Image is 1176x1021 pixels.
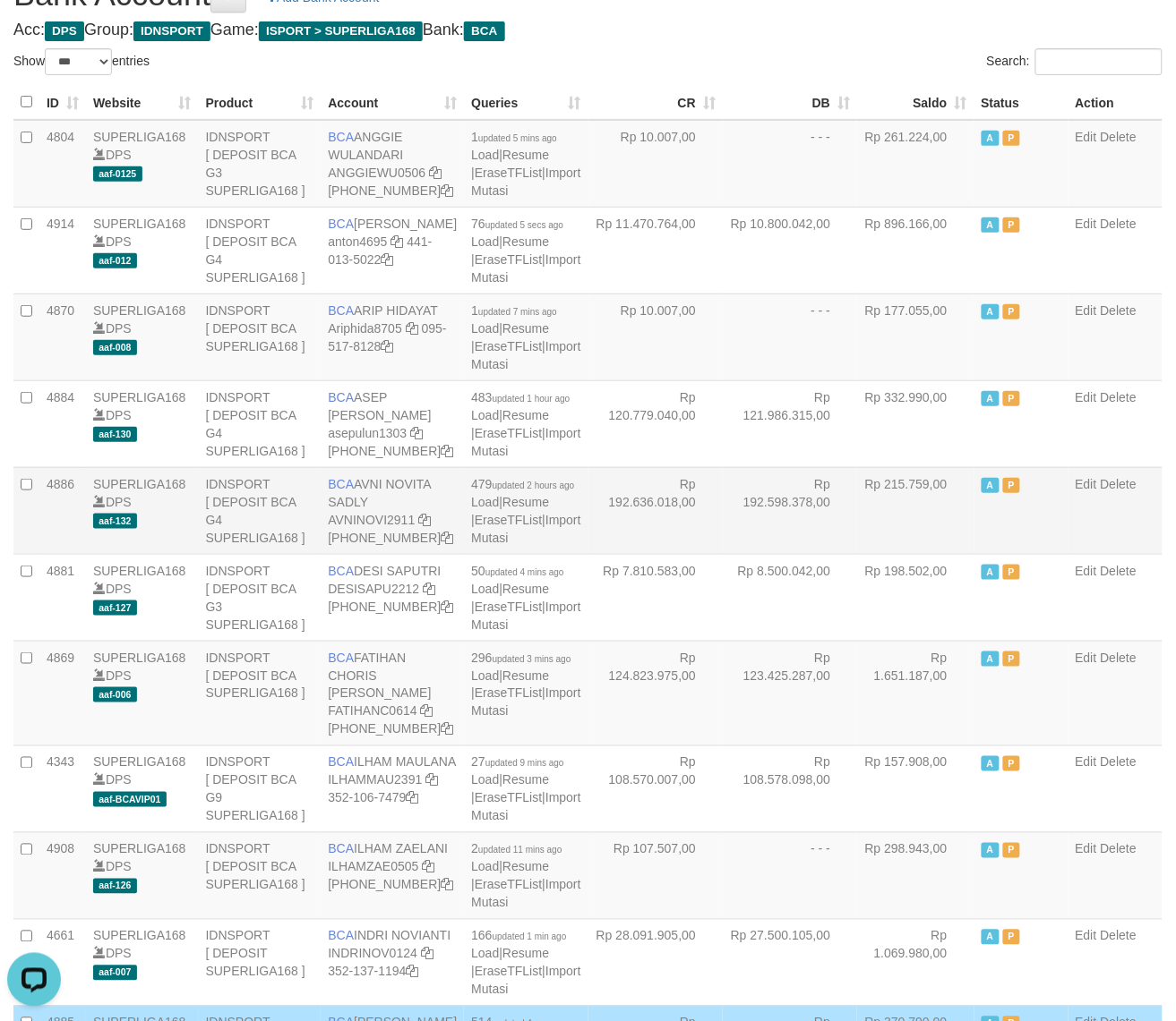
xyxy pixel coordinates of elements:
a: Copy Ariphida8705 to clipboard [406,321,418,336]
span: | | | [471,842,580,910]
a: SUPERLIGA168 [93,651,186,665]
a: Import Mutasi [471,339,580,371]
span: BCA [328,929,354,943]
a: Load [471,148,499,162]
a: Edit [1076,477,1097,491]
a: Copy 0955178128 to clipboard [382,339,394,353]
a: SUPERLIGA168 [93,477,186,491]
span: Paused [1003,843,1021,858]
a: ILHAMMAU2391 [328,773,422,787]
span: 2 [471,842,562,856]
a: Load [471,582,499,596]
a: Load [471,321,499,336]
span: BCA [328,842,354,856]
a: Edit [1076,130,1097,144]
a: Import Mutasi [471,878,580,910]
a: Import Mutasi [471,252,580,285]
a: SUPERLIGA168 [93,755,186,770]
span: BCA [328,651,354,665]
a: SUPERLIGA168 [93,217,186,231]
span: updated 9 mins ago [485,759,564,769]
td: IDNSPORT [ DEPOSIT BCA G4 SUPERLIGA168 ] [199,380,322,467]
span: Paused [1003,217,1021,233]
a: Copy 3521067479 to clipboard [407,791,419,805]
a: Delete [1101,217,1137,231]
th: Website: activate to sort column ascending [86,85,199,120]
span: | | | [471,303,580,371]
td: Rp 298.943,00 [857,832,974,919]
a: SUPERLIGA168 [93,564,186,578]
td: Rp 108.570.007,00 [588,745,723,832]
td: Rp 10.800.042,00 [723,207,857,294]
td: Rp 10.007,00 [588,294,723,380]
a: Copy AVNINOVI2911 to clipboard [418,513,431,527]
td: DPS [86,207,199,294]
a: Copy anton4695 to clipboard [391,234,404,249]
a: SUPERLIGA168 [93,929,186,943]
td: Rp 1.651.187,00 [857,641,974,745]
span: | | | [471,390,580,458]
td: Rp 124.823.975,00 [588,641,723,745]
td: Rp 198.502,00 [857,554,974,641]
td: 4886 [39,467,86,554]
a: Load [471,773,499,787]
span: BCA [328,477,354,491]
span: updated 3 mins ago [493,654,571,664]
th: Status [974,85,1069,120]
span: ISPORT > SUPERLIGA168 [259,21,423,41]
td: Rp 261.224,00 [857,120,974,208]
span: aaf-007 [93,966,137,981]
span: BCA [464,21,504,41]
span: BCA [328,755,354,770]
td: Rp 332.990,00 [857,380,974,467]
th: DB: activate to sort column ascending [723,85,857,120]
td: Rp 215.759,00 [857,467,974,554]
th: Action [1069,85,1163,120]
a: EraseTFList [475,686,542,701]
span: aaf-127 [93,600,137,616]
a: Import Mutasi [471,686,580,719]
a: Delete [1101,477,1137,491]
span: Paused [1003,131,1021,146]
a: EraseTFList [475,426,542,440]
td: DPS [86,380,199,467]
a: Copy 4062280453 to clipboard [441,600,453,614]
select: Showentries [45,48,112,75]
a: EraseTFList [475,791,542,805]
a: Delete [1101,564,1137,578]
a: Delete [1101,390,1137,404]
a: Edit [1076,929,1097,943]
td: DPS [86,745,199,832]
a: Ariphida8705 [328,321,402,336]
td: 4661 [39,919,86,1006]
span: IDNSPORT [133,21,210,41]
a: FATIHANC0614 [328,704,416,719]
a: Load [471,234,499,249]
a: Edit [1076,651,1097,665]
td: IDNSPORT [ DEPOSIT BCA G9 SUPERLIGA168 ] [199,745,322,832]
span: updated 1 hour ago [493,394,571,404]
a: Copy 4062280631 to clipboard [441,878,453,892]
span: Active [982,756,1000,771]
a: Resume [502,773,549,787]
td: INDRI NOVIANTI 352-137-1194 [321,919,464,1006]
span: 76 [471,217,563,231]
a: Copy ILHAMZAE0505 to clipboard [422,860,434,874]
a: Load [471,408,499,422]
span: | | | [471,217,580,285]
td: 4881 [39,554,86,641]
a: Edit [1076,564,1097,578]
td: 4908 [39,832,86,919]
td: Rp 7.810.583,00 [588,554,723,641]
td: IDNSPORT [ DEPOSIT BCA SUPERLIGA168 ] [199,832,322,919]
a: INDRINOV0124 [328,947,417,961]
a: Resume [502,947,549,961]
span: 296 [471,651,571,665]
a: anton4695 [328,234,387,249]
td: DPS [86,467,199,554]
a: Resume [502,668,549,683]
a: Edit [1076,390,1097,404]
span: Active [982,217,1000,233]
a: Import Mutasi [471,426,580,458]
span: | | | [471,651,580,719]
